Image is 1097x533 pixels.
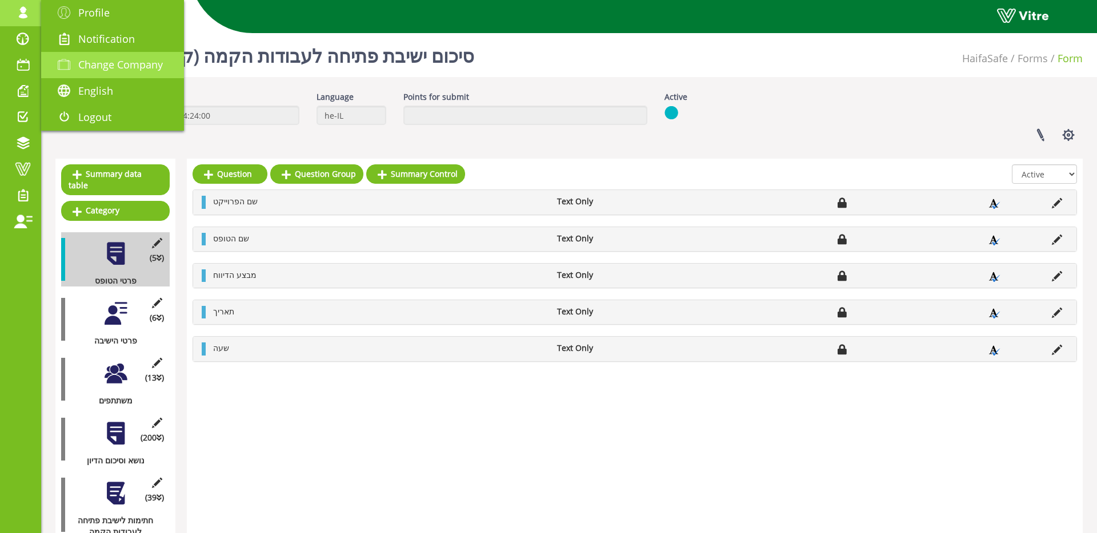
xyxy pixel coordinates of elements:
[1048,51,1083,66] li: Form
[78,110,111,124] span: Logout
[150,252,164,264] span: (5 )
[61,275,161,286] div: פרטי הטופס
[61,335,161,346] div: פרטי הישיבה
[41,104,184,131] a: Logout
[551,196,680,207] li: Text Only
[1018,51,1048,65] a: Forms
[551,306,680,317] li: Text Only
[150,312,164,324] span: (6 )
[78,32,135,46] span: Notification
[145,492,164,503] span: (39 )
[61,395,161,406] div: משתתפים
[61,164,170,195] a: Summary data table
[213,269,257,280] span: מבצע הדיווח
[213,306,234,317] span: תאריך
[317,91,354,103] label: Language
[141,432,164,443] span: (200 )
[366,164,465,184] a: Summary Control
[551,342,680,354] li: Text Only
[664,106,678,120] img: yes
[61,455,161,466] div: נושא וסיכום הדיון
[213,342,229,353] span: שעה
[551,269,680,281] li: Text Only
[41,26,184,53] a: Notification
[551,233,680,244] li: Text Only
[41,52,184,78] a: Change Company
[962,51,1008,65] a: HaifaSafe
[78,58,163,71] span: Change Company
[664,91,687,103] label: Active
[213,196,258,207] span: שם הפרוייקט
[145,372,164,383] span: (13 )
[270,164,363,184] a: Question Group
[403,91,469,103] label: Points for submit
[55,29,474,77] h1: Form סיכום ישיבת פתיחה לעבודות הקמה (קבלן ראשי)
[213,233,249,244] span: שם הטופס
[193,164,267,184] a: Question
[41,78,184,104] a: English
[61,201,170,220] a: Category
[78,6,110,19] span: Profile
[78,84,113,98] span: English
